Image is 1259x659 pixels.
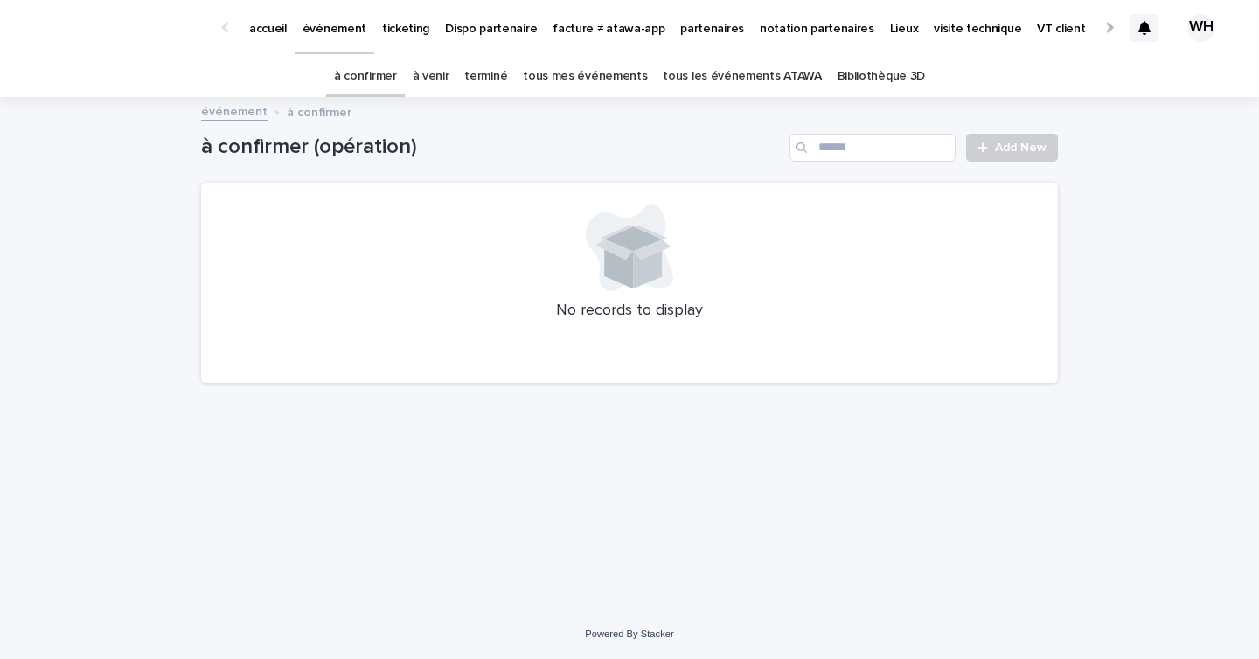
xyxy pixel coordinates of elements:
p: No records to display [222,302,1037,321]
a: à confirmer [334,56,397,97]
a: tous mes événements [523,56,647,97]
div: WH [1187,14,1215,42]
p: à confirmer [287,101,351,121]
a: Bibliothèque 3D [838,56,925,97]
span: Add New [995,142,1047,154]
a: à venir [413,56,449,97]
input: Search [789,134,956,162]
a: Powered By Stacker [585,628,673,639]
h1: à confirmer (opération) [201,135,783,160]
a: tous les événements ATAWA [663,56,821,97]
a: terminé [464,56,507,97]
a: événement [201,101,268,121]
img: Ls34BcGeRexTGTNfXpUC [35,10,205,45]
a: Add New [966,134,1058,162]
